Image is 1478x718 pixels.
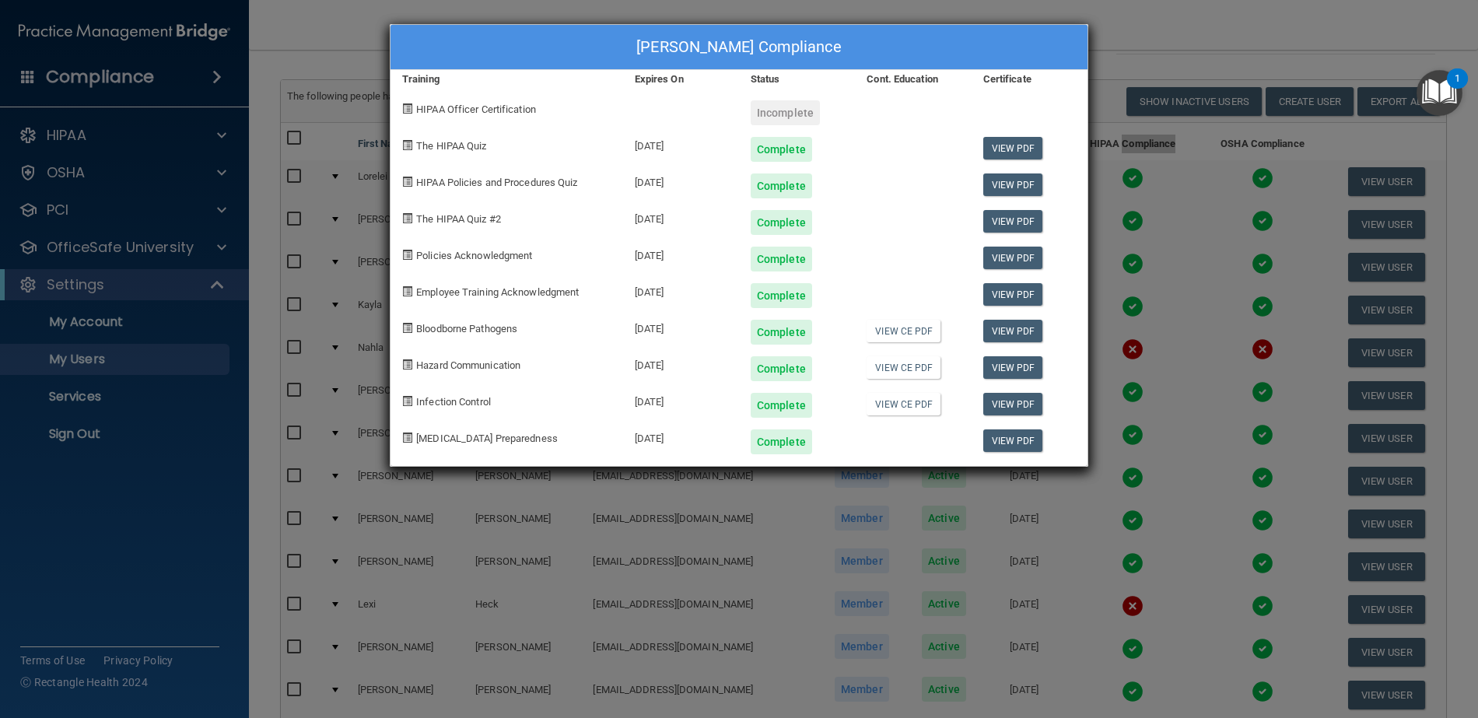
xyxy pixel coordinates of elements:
span: HIPAA Policies and Procedures Quiz [416,177,577,188]
span: Infection Control [416,396,491,408]
div: [DATE] [623,198,739,235]
button: Open Resource Center, 1 new notification [1417,70,1462,116]
span: Bloodborne Pathogens [416,323,517,334]
a: View PDF [983,320,1043,342]
span: Employee Training Acknowledgment [416,286,579,298]
a: View CE PDF [867,393,940,415]
a: View CE PDF [867,356,940,379]
div: [DATE] [623,308,739,345]
div: [DATE] [623,125,739,162]
div: [PERSON_NAME] Compliance [391,25,1087,70]
div: [DATE] [623,271,739,308]
div: Status [739,70,855,89]
div: [DATE] [623,381,739,418]
span: HIPAA Officer Certification [416,103,536,115]
div: Complete [751,137,812,162]
div: [DATE] [623,418,739,454]
div: Complete [751,356,812,381]
span: Hazard Communication [416,359,520,371]
div: Expires On [623,70,739,89]
span: The HIPAA Quiz [416,140,486,152]
a: View PDF [983,356,1043,379]
div: Complete [751,210,812,235]
a: View PDF [983,173,1043,196]
div: Complete [751,393,812,418]
div: Training [391,70,623,89]
div: Complete [751,173,812,198]
a: View PDF [983,429,1043,452]
div: [DATE] [623,162,739,198]
div: Cont. Education [855,70,971,89]
a: View PDF [983,210,1043,233]
div: 1 [1455,79,1460,99]
div: Complete [751,320,812,345]
a: View PDF [983,137,1043,159]
a: View PDF [983,247,1043,269]
div: Certificate [972,70,1087,89]
div: Complete [751,247,812,271]
div: Incomplete [751,100,820,125]
span: The HIPAA Quiz #2 [416,213,501,225]
div: Complete [751,283,812,308]
span: [MEDICAL_DATA] Preparedness [416,433,558,444]
a: View CE PDF [867,320,940,342]
div: [DATE] [623,235,739,271]
div: [DATE] [623,345,739,381]
a: View PDF [983,393,1043,415]
span: Policies Acknowledgment [416,250,532,261]
div: Complete [751,429,812,454]
a: View PDF [983,283,1043,306]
